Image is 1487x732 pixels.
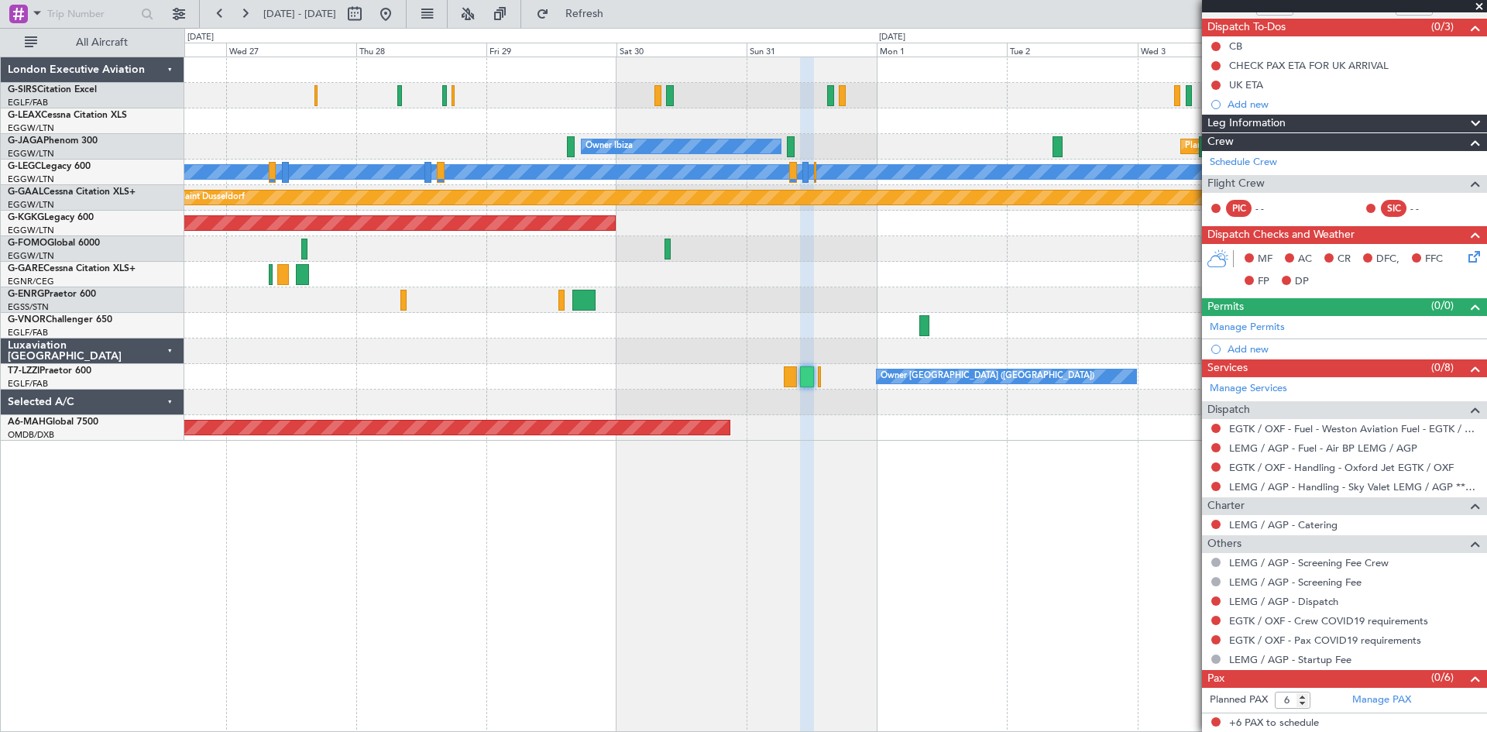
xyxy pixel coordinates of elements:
[8,187,136,197] a: G-GAALCessna Citation XLS+
[8,97,48,108] a: EGLF/FAB
[1376,252,1399,267] span: DFC,
[8,187,43,197] span: G-GAAL
[1210,692,1268,708] label: Planned PAX
[8,162,41,171] span: G-LEGC
[1295,274,1309,290] span: DP
[1229,480,1479,493] a: LEMG / AGP - Handling - Sky Valet LEMG / AGP ***My Handling***
[1229,40,1242,53] div: CB
[586,135,633,158] div: Owner Ibiza
[8,418,98,427] a: A6-MAHGlobal 7500
[8,264,43,273] span: G-GARE
[8,290,44,299] span: G-ENRG
[1229,78,1263,91] div: UK ETA
[8,250,54,262] a: EGGW/LTN
[1229,634,1421,647] a: EGTK / OXF - Pax COVID19 requirements
[8,85,97,95] a: G-SIRSCitation Excel
[8,378,48,390] a: EGLF/FAB
[8,239,100,248] a: G-FOMOGlobal 6000
[1255,201,1290,215] div: - -
[8,122,54,134] a: EGGW/LTN
[8,225,54,236] a: EGGW/LTN
[1228,342,1479,356] div: Add new
[1229,614,1428,627] a: EGTK / OXF - Crew COVID19 requirements
[1338,252,1351,267] span: CR
[8,213,94,222] a: G-KGKGLegacy 600
[877,43,1007,57] div: Mon 1
[8,148,54,160] a: EGGW/LTN
[8,111,41,120] span: G-LEAX
[1431,19,1454,35] span: (0/3)
[1207,226,1355,244] span: Dispatch Checks and Weather
[187,31,214,44] div: [DATE]
[40,37,163,48] span: All Aircraft
[1229,595,1338,608] a: LEMG / AGP - Dispatch
[1381,200,1406,217] div: SIC
[1210,155,1277,170] a: Schedule Crew
[1210,381,1287,397] a: Manage Services
[8,136,98,146] a: G-JAGAPhenom 300
[881,365,1094,388] div: Owner [GEOGRAPHIC_DATA] ([GEOGRAPHIC_DATA])
[1229,461,1454,474] a: EGTK / OXF - Handling - Oxford Jet EGTK / OXF
[8,366,39,376] span: T7-LZZI
[1352,692,1411,708] a: Manage PAX
[1229,556,1389,569] a: LEMG / AGP - Screening Fee Crew
[8,315,46,325] span: G-VNOR
[1425,252,1443,267] span: FFC
[8,199,54,211] a: EGGW/LTN
[1207,133,1234,151] span: Crew
[1207,535,1241,553] span: Others
[1207,497,1245,515] span: Charter
[1207,670,1224,688] span: Pax
[1229,59,1389,72] div: CHECK PAX ETA FOR UK ARRIVAL
[8,315,112,325] a: G-VNORChallenger 650
[1207,298,1244,316] span: Permits
[1258,274,1269,290] span: FP
[1228,98,1479,111] div: Add new
[1138,43,1268,57] div: Wed 3
[1431,669,1454,686] span: (0/6)
[143,186,245,209] div: Planned Maint Dusseldorf
[1207,115,1286,132] span: Leg Information
[1229,716,1319,731] span: +6 PAX to schedule
[552,9,617,19] span: Refresh
[616,43,747,57] div: Sat 30
[1207,19,1286,36] span: Dispatch To-Dos
[8,239,47,248] span: G-FOMO
[1229,442,1417,455] a: LEMG / AGP - Fuel - Air BP LEMG / AGP
[1298,252,1312,267] span: AC
[1229,576,1362,589] a: LEMG / AGP - Screening Fee
[1229,422,1479,435] a: EGTK / OXF - Fuel - Weston Aviation Fuel - EGTK / OXF
[17,30,168,55] button: All Aircraft
[529,2,622,26] button: Refresh
[1226,200,1252,217] div: PIC
[226,43,356,57] div: Wed 27
[356,43,486,57] div: Thu 28
[1229,653,1351,666] a: LEMG / AGP - Startup Fee
[1431,297,1454,314] span: (0/0)
[486,43,616,57] div: Fri 29
[8,264,136,273] a: G-GARECessna Citation XLS+
[8,213,44,222] span: G-KGKG
[1207,401,1250,419] span: Dispatch
[1210,320,1285,335] a: Manage Permits
[8,85,37,95] span: G-SIRS
[747,43,877,57] div: Sun 31
[1207,359,1248,377] span: Services
[1007,43,1137,57] div: Tue 2
[8,290,96,299] a: G-ENRGPraetor 600
[1185,135,1429,158] div: Planned Maint [GEOGRAPHIC_DATA] ([GEOGRAPHIC_DATA])
[879,31,905,44] div: [DATE]
[8,276,54,287] a: EGNR/CEG
[1229,518,1338,531] a: LEMG / AGP - Catering
[8,327,48,339] a: EGLF/FAB
[47,2,136,26] input: Trip Number
[263,7,336,21] span: [DATE] - [DATE]
[8,418,46,427] span: A6-MAH
[8,301,49,313] a: EGSS/STN
[8,162,91,171] a: G-LEGCLegacy 600
[1431,359,1454,376] span: (0/8)
[1410,201,1445,215] div: - -
[8,366,91,376] a: T7-LZZIPraetor 600
[8,174,54,185] a: EGGW/LTN
[1258,252,1272,267] span: MF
